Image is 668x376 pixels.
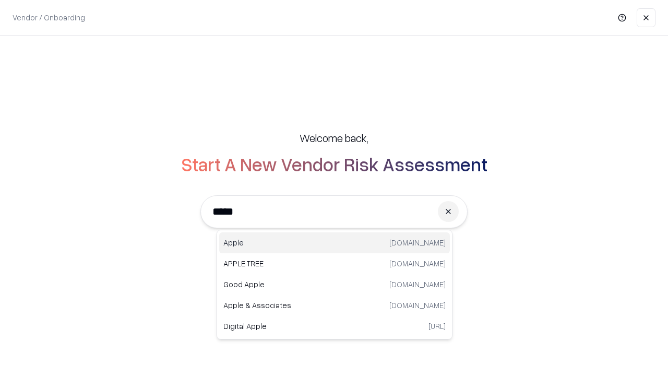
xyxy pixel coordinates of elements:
p: Vendor / Onboarding [13,12,85,23]
p: [URL] [428,321,446,332]
p: Apple [223,237,335,248]
p: [DOMAIN_NAME] [389,237,446,248]
p: Digital Apple [223,321,335,332]
h2: Start A New Vendor Risk Assessment [181,154,487,174]
p: [DOMAIN_NAME] [389,279,446,290]
p: Good Apple [223,279,335,290]
div: Suggestions [217,230,452,339]
p: [DOMAIN_NAME] [389,300,446,311]
p: Apple & Associates [223,300,335,311]
p: [DOMAIN_NAME] [389,258,446,269]
p: APPLE TREE [223,258,335,269]
h5: Welcome back, [300,131,368,145]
